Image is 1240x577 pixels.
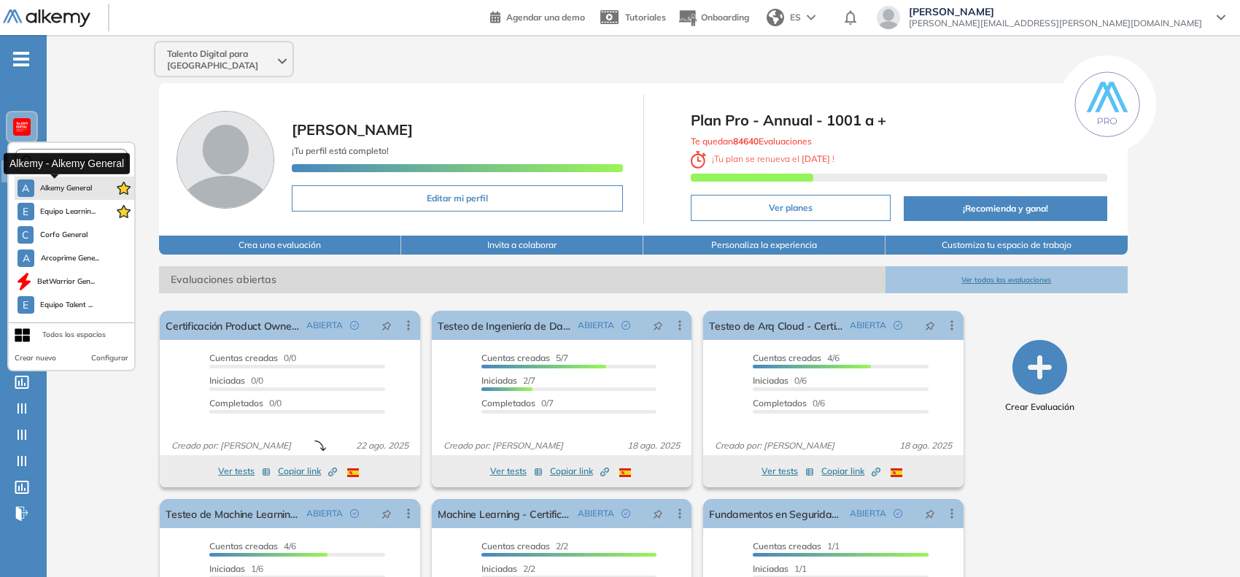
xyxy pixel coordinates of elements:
[909,18,1202,29] span: [PERSON_NAME][EMAIL_ADDRESS][PERSON_NAME][DOMAIN_NAME]
[40,299,93,311] span: Equipo Talent ...
[753,541,840,551] span: 1/1
[40,182,93,194] span: Alkemy General
[209,541,278,551] span: Cuentas creadas
[438,439,569,452] span: Creado por: [PERSON_NAME]
[381,320,392,331] span: pushpin
[578,319,614,332] span: ABIERTA
[753,563,788,574] span: Iniciadas
[619,468,631,477] img: ESP
[691,136,812,147] span: Te quedan Evaluaciones
[401,236,643,255] button: Invita a colaborar
[1005,400,1074,414] span: Crear Evaluación
[753,352,821,363] span: Cuentas creadas
[753,541,821,551] span: Cuentas creadas
[762,462,814,480] button: Ver tests
[578,507,614,520] span: ABIERTA
[894,509,902,518] span: check-circle
[15,352,56,364] button: Crear nuevo
[909,6,1202,18] span: [PERSON_NAME]
[894,321,902,330] span: check-circle
[159,266,885,293] span: Evaluaciones abiertas
[653,320,663,331] span: pushpin
[350,321,359,330] span: check-circle
[691,153,835,164] span: ¡ Tu plan se renueva el !
[292,145,389,156] span: ¡Tu perfil está completo!
[4,152,130,174] div: Alkemy - Alkemy General
[709,439,840,452] span: Creado por: [PERSON_NAME]
[306,507,343,520] span: ABIERTA
[925,320,935,331] span: pushpin
[209,375,263,386] span: 0/0
[91,352,128,364] button: Configurar
[209,398,282,408] span: 0/0
[799,153,832,164] b: [DATE]
[753,375,807,386] span: 0/6
[13,58,29,61] i: -
[767,9,784,26] img: world
[209,563,245,574] span: Iniciadas
[790,11,801,24] span: ES
[850,507,886,520] span: ABIERTA
[886,236,1128,255] button: Customiza tu espacio de trabajo
[347,468,359,477] img: ESP
[209,563,263,574] span: 1/6
[481,541,550,551] span: Cuentas creadas
[481,541,568,551] span: 2/2
[371,314,403,337] button: pushpin
[481,375,535,386] span: 2/7
[701,12,749,23] span: Onboarding
[218,462,271,480] button: Ver tests
[166,499,301,528] a: Testeo de Machine Learning - Certificación
[807,15,815,20] img: arrow
[709,499,844,528] a: Fundamentos en Seguridad - Certificación
[22,182,29,194] span: A
[278,465,337,478] span: Copiar link
[894,439,958,452] span: 18 ago. 2025
[850,319,886,332] span: ABIERTA
[550,465,609,478] span: Copiar link
[1005,340,1074,414] button: Crear Evaluación
[381,508,392,519] span: pushpin
[159,236,401,255] button: Crea una evaluación
[753,563,807,574] span: 1/1
[209,375,245,386] span: Iniciadas
[621,321,630,330] span: check-circle
[16,121,28,133] img: https://assets.alkemy.org/workspaces/620/d203e0be-08f6-444b-9eae-a92d815a506f.png
[550,462,609,480] button: Copiar link
[39,229,88,241] span: Corfo General
[653,508,663,519] span: pushpin
[753,398,825,408] span: 0/6
[642,314,674,337] button: pushpin
[625,12,666,23] span: Tutoriales
[40,252,99,264] span: Arcoprime Gene...
[350,509,359,518] span: check-circle
[167,48,275,71] span: Talento Digital para [GEOGRAPHIC_DATA]
[166,439,297,452] span: Creado por: [PERSON_NAME]
[506,12,585,23] span: Agendar una demo
[642,502,674,525] button: pushpin
[691,109,1107,131] span: Plan Pro - Annual - 1001 a +
[691,151,707,169] img: clock-svg
[709,311,844,340] a: Testeo de Arq Cloud - Certificación
[23,252,30,264] span: A
[481,375,517,386] span: Iniciadas
[481,398,535,408] span: Completados
[40,206,96,217] span: Equipo Learnin...
[490,7,585,25] a: Agendar una demo
[914,502,946,525] button: pushpin
[22,229,29,241] span: C
[753,352,840,363] span: 4/6
[278,462,337,480] button: Copiar link
[177,111,274,209] img: Foto de perfil
[209,398,263,408] span: Completados
[37,276,95,287] span: BetWarrior Gen...
[821,465,880,478] span: Copiar link
[371,502,403,525] button: pushpin
[821,462,880,480] button: Copiar link
[481,398,554,408] span: 0/7
[753,398,807,408] span: Completados
[914,314,946,337] button: pushpin
[753,375,788,386] span: Iniciadas
[292,120,413,139] span: [PERSON_NAME]
[481,563,535,574] span: 2/2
